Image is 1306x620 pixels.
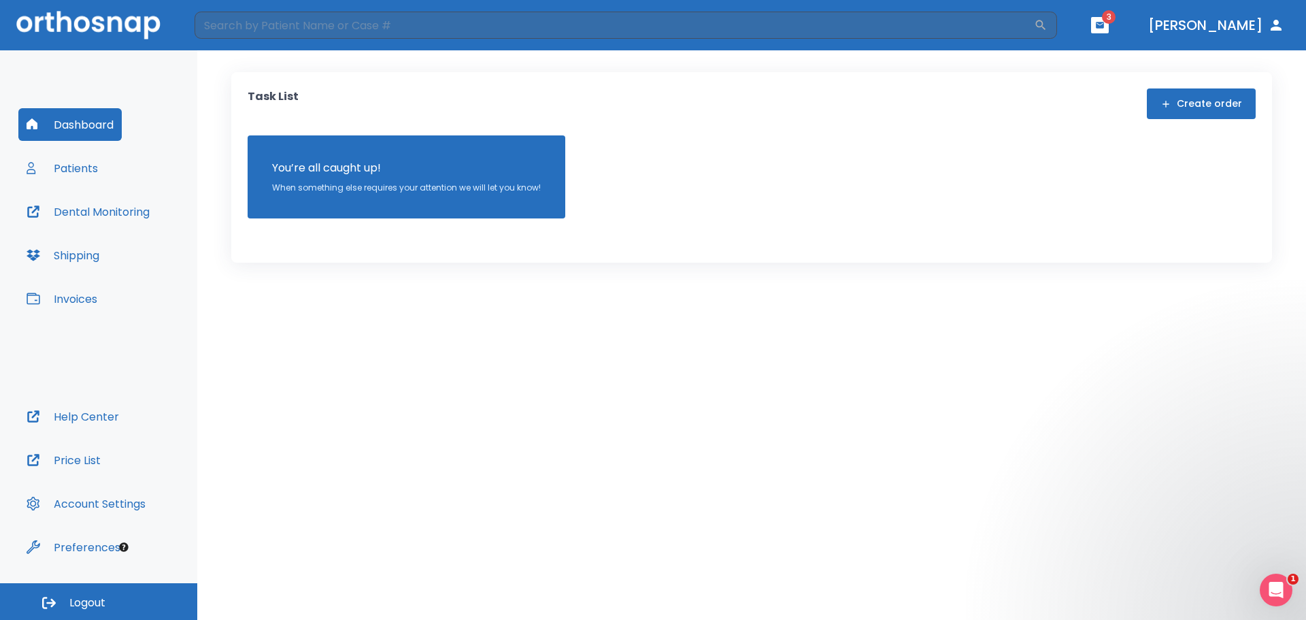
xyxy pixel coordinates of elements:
[195,12,1034,39] input: Search by Patient Name or Case #
[1147,88,1256,119] button: Create order
[1260,574,1292,606] iframe: Intercom live chat
[18,152,106,184] button: Patients
[18,487,154,520] button: Account Settings
[18,239,107,272] button: Shipping
[16,11,161,39] img: Orthosnap
[272,182,541,194] p: When something else requires your attention we will let you know!
[18,195,158,228] button: Dental Monitoring
[118,541,130,553] div: Tooltip anchor
[69,595,105,610] span: Logout
[1288,574,1299,585] span: 1
[248,88,299,119] p: Task List
[1034,301,1306,583] iframe: Intercom notifications message
[1143,13,1290,37] button: [PERSON_NAME]
[1102,10,1116,24] span: 3
[272,160,541,176] p: You’re all caught up!
[18,108,122,141] button: Dashboard
[18,282,105,315] button: Invoices
[18,444,109,476] button: Price List
[18,400,127,433] button: Help Center
[18,531,129,564] button: Preferences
